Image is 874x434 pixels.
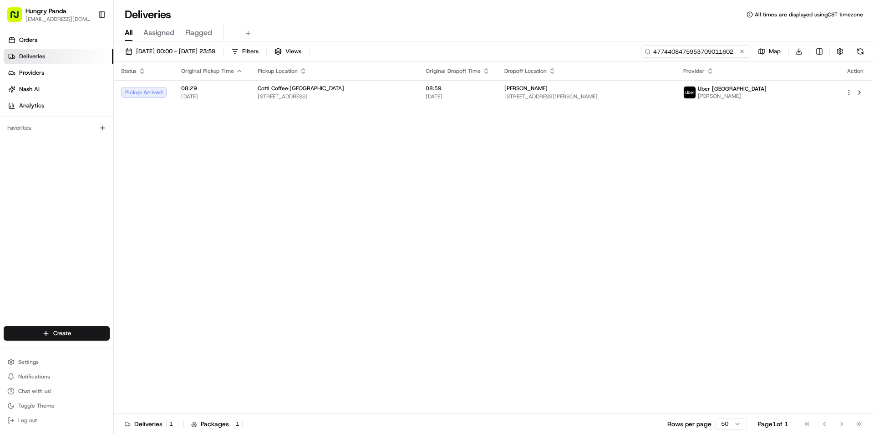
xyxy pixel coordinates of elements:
[9,9,27,27] img: Nash
[125,7,171,22] h1: Deliveries
[4,370,110,383] button: Notifications
[64,225,110,233] a: Powered byPylon
[155,90,166,101] button: Start new chat
[258,67,298,75] span: Pickup Location
[18,204,70,213] span: Knowledge Base
[758,419,788,429] div: Page 1 of 1
[25,15,91,23] button: [EMAIL_ADDRESS][DOMAIN_NAME]
[28,166,74,173] span: [PERSON_NAME]
[30,141,33,148] span: •
[667,419,711,429] p: Rows per page
[86,204,146,213] span: API Documentation
[270,45,305,58] button: Views
[18,402,55,409] span: Toggle Theme
[285,47,301,56] span: Views
[4,399,110,412] button: Toggle Theme
[854,45,867,58] button: Refresh
[181,85,243,92] span: 08:29
[754,45,785,58] button: Map
[18,166,25,174] img: 1736555255976-a54dd68f-1ca7-489b-9aae-adbdc363a1c4
[41,87,149,96] div: Start new chat
[191,419,243,429] div: Packages
[77,204,84,212] div: 💻
[258,85,344,92] span: Cotti Coffee·[GEOGRAPHIC_DATA]
[19,36,37,44] span: Orders
[5,200,73,216] a: 📗Knowledge Base
[76,166,79,173] span: •
[18,358,39,366] span: Settings
[18,373,50,380] span: Notifications
[143,27,174,38] span: Assigned
[121,45,219,58] button: [DATE] 00:00 - [DATE] 23:59
[19,85,40,93] span: Nash AI
[53,329,71,337] span: Create
[4,33,113,47] a: Orders
[181,67,234,75] span: Original Pickup Time
[19,69,44,77] span: Providers
[4,82,113,97] a: Nash AI
[185,27,212,38] span: Flagged
[9,118,58,126] div: Past conversations
[698,85,767,92] span: Uber [GEOGRAPHIC_DATA]
[25,6,66,15] button: Hungry Panda
[846,67,865,75] div: Action
[121,67,137,75] span: Status
[4,414,110,427] button: Log out
[9,157,24,172] img: Asif Zaman Khan
[769,47,781,56] span: Map
[4,4,94,26] button: Hungry Panda[EMAIL_ADDRESS][DOMAIN_NAME]
[4,385,110,398] button: Chat with us!
[35,141,56,148] span: 8月15日
[258,93,411,100] span: [STREET_ADDRESS]
[9,87,25,103] img: 1736555255976-a54dd68f-1ca7-489b-9aae-adbdc363a1c4
[4,121,110,135] div: Favorites
[125,27,132,38] span: All
[19,87,36,103] img: 1727276513143-84d647e1-66c0-4f92-a045-3c9f9f5dfd92
[4,98,113,113] a: Analytics
[684,87,696,98] img: uber-new-logo.jpeg
[91,226,110,233] span: Pylon
[504,67,547,75] span: Dropoff Location
[233,420,243,428] div: 1
[4,66,113,80] a: Providers
[242,47,259,56] span: Filters
[18,417,37,424] span: Log out
[73,200,150,216] a: 💻API Documentation
[755,11,863,18] span: All times are displayed using CST timezone
[166,420,176,428] div: 1
[426,85,490,92] span: 08:59
[4,326,110,341] button: Create
[19,52,45,61] span: Deliveries
[41,96,125,103] div: We're available if you need us!
[19,102,44,110] span: Analytics
[641,45,750,58] input: Type to search
[9,36,166,51] p: Welcome 👋
[24,59,150,68] input: Clear
[136,47,215,56] span: [DATE] 00:00 - [DATE] 23:59
[426,93,490,100] span: [DATE]
[698,92,767,100] span: [PERSON_NAME]
[227,45,263,58] button: Filters
[4,356,110,368] button: Settings
[426,67,481,75] span: Original Dropoff Time
[18,388,51,395] span: Chat with us!
[683,67,705,75] span: Provider
[125,419,176,429] div: Deliveries
[181,93,243,100] span: [DATE]
[141,117,166,128] button: See all
[9,204,16,212] div: 📗
[81,166,98,173] span: 8月7日
[504,85,548,92] span: [PERSON_NAME]
[4,49,113,64] a: Deliveries
[504,93,669,100] span: [STREET_ADDRESS][PERSON_NAME]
